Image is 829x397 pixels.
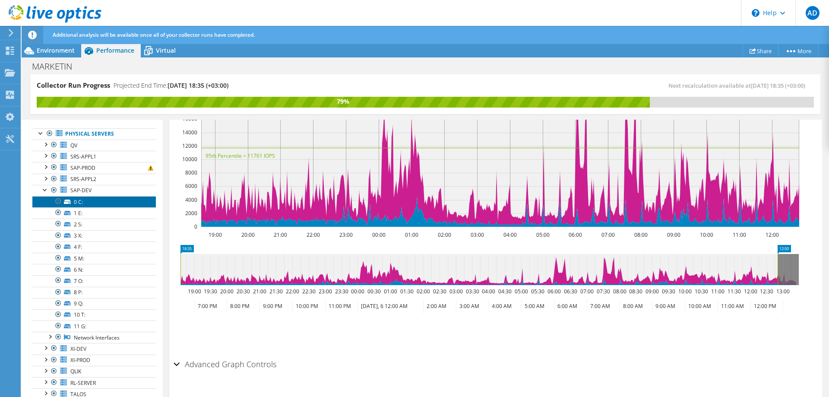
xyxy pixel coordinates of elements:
text: 00:00 [372,231,386,238]
text: 07:00 [580,288,594,295]
text: 95th Percentile = 11761 IOPS [206,152,275,159]
text: 01:30 [400,288,414,295]
a: More [778,44,818,57]
text: 19:30 [204,288,217,295]
h4: Projected End Time: [114,81,228,90]
h2: Advanced Graph Controls [174,356,276,373]
text: 10:00 [700,231,713,238]
text: 4000 [185,196,197,203]
text: 14000 [182,129,197,136]
text: 04:00 [503,231,517,238]
text: 02:00 [417,288,430,295]
text: 06:00 [547,288,561,295]
span: SAP-PROD [70,164,95,172]
text: 12:30 [760,288,773,295]
a: SAP-PROD [32,162,156,173]
a: 0 C: [32,196,156,207]
span: XI-PROD [70,356,90,364]
a: 1 E: [32,207,156,219]
text: 13:00 [776,288,790,295]
text: 02:30 [433,288,446,295]
a: Physical Servers [32,128,156,140]
a: 2 S: [32,219,156,230]
a: 4 F: [32,241,156,253]
text: 22:00 [286,288,299,295]
text: 08:30 [629,288,642,295]
span: SAP-DEV [70,187,92,194]
text: 05:30 [531,288,544,295]
text: 00:00 [351,288,364,295]
text: 09:00 [645,288,659,295]
text: 2000 [185,210,197,217]
text: 00:30 [367,288,381,295]
a: 9 Q: [32,298,156,309]
text: 23:00 [319,288,332,295]
a: 11 G: [32,321,156,332]
span: RL-SERVER [70,379,96,387]
span: Additional analysis will be available once all of your collector runs have completed. [53,31,255,38]
a: 10 T: [32,309,156,321]
text: 10000 [182,156,197,163]
text: 11:30 [728,288,741,295]
text: 0 [194,223,197,230]
a: SRS-APPL1 [32,151,156,162]
h1: MARKETIN [28,62,85,71]
text: 8000 [185,169,197,176]
text: 03:00 [449,288,463,295]
a: SRS-APPL2 [32,174,156,185]
text: 05:00 [515,288,528,295]
text: 09:00 [667,231,680,238]
text: 12000 [182,142,197,149]
text: 09:30 [662,288,675,295]
text: 11:00 [711,288,725,295]
text: 11:00 [733,231,746,238]
a: 3 X: [32,230,156,241]
text: 23:00 [339,231,353,238]
text: 22:00 [307,231,320,238]
span: Performance [96,46,134,54]
a: Network Interfaces [32,332,156,343]
text: 04:30 [498,288,512,295]
text: 08:00 [634,231,648,238]
text: 21:00 [274,231,287,238]
text: 20:00 [220,288,234,295]
span: Next recalculation available at [668,82,810,89]
a: XI-DEV [32,343,156,354]
text: 19:00 [188,288,201,295]
text: 02:00 [438,231,451,238]
text: 01:00 [384,288,397,295]
span: XI-DEV [70,345,86,353]
span: Environment [37,46,75,54]
text: 19:00 [209,231,222,238]
a: 5 M: [32,253,156,264]
text: 23:30 [335,288,348,295]
text: 6000 [185,182,197,190]
text: 04:00 [482,288,495,295]
text: 20:30 [237,288,250,295]
text: 03:30 [466,288,479,295]
text: 12:00 [766,231,779,238]
text: 21:00 [253,288,266,295]
a: RL-SERVER [32,377,156,388]
a: QLIK [32,366,156,377]
text: 06:30 [564,288,577,295]
span: [DATE] 18:35 (+03:00) [168,81,228,89]
text: 22:30 [302,288,316,295]
text: 20:00 [241,231,255,238]
text: 01:00 [405,231,418,238]
span: Virtual [156,46,176,54]
span: [DATE] 18:35 (+03:00) [751,82,805,89]
text: 03:00 [471,231,484,238]
text: 12:00 [744,288,757,295]
text: 07:30 [597,288,610,295]
span: SRS-APPL1 [70,153,96,160]
text: 07:00 [601,231,615,238]
text: 08:00 [613,288,626,295]
a: QV [32,140,156,151]
span: AD [806,6,820,20]
div: 79% [37,97,650,106]
svg: \n [752,9,759,17]
text: 06:00 [569,231,582,238]
a: 7 O: [32,275,156,286]
span: QLIK [70,368,81,375]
